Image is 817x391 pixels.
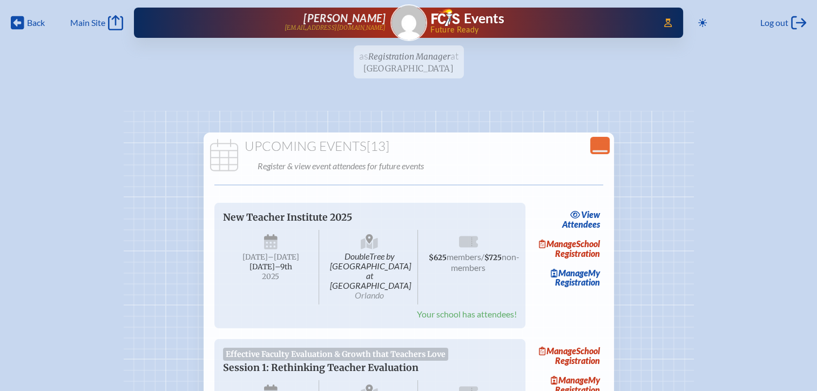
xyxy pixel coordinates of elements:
span: Main Site [70,17,105,28]
a: ManageSchool Registration [534,343,603,368]
span: view [581,209,600,220]
span: Your school has attendees! [417,309,517,319]
span: Manage [551,268,588,278]
span: [DATE]–⁠9th [249,262,292,271]
span: Orlando [355,290,384,300]
span: / [481,251,484,262]
h1: Events [464,12,504,25]
span: –[DATE] [268,253,299,262]
span: Effective Faculty Evaluation & Growth that Teachers Love [223,348,449,361]
span: [DATE] [242,253,268,262]
span: non-members [451,251,519,273]
span: Manage [539,238,576,249]
h1: Upcoming Events [208,139,610,154]
span: Log out [760,17,788,28]
span: [13] [367,138,389,154]
span: Manage [551,375,588,385]
p: [EMAIL_ADDRESS][DOMAIN_NAME] [285,24,386,31]
p: Session 1: Rethinking Teacher Evaluation [223,362,495,374]
a: ManageSchool Registration [534,236,603,261]
span: Manage [539,346,576,356]
span: DoubleTree by [GEOGRAPHIC_DATA] at [GEOGRAPHIC_DATA] [321,230,418,304]
img: Florida Council of Independent Schools [431,9,460,26]
p: New Teacher Institute 2025 [223,211,495,223]
p: Register & view event attendees for future events [258,158,607,174]
span: [PERSON_NAME] [303,11,386,24]
a: viewAttendees [559,207,603,232]
span: 2025 [232,273,310,281]
a: FCIS LogoEvents [431,9,504,28]
a: ManageMy Registration [534,265,603,290]
span: Future Ready [430,26,648,34]
a: Gravatar [390,4,427,41]
a: [PERSON_NAME][EMAIL_ADDRESS][DOMAIN_NAME] [168,12,386,34]
span: Back [27,17,45,28]
span: $625 [429,253,447,262]
span: members [447,251,481,262]
span: $725 [484,253,502,262]
div: FCIS Events — Future ready [431,9,649,34]
img: Gravatar [391,5,426,40]
a: Main Site [70,15,123,30]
